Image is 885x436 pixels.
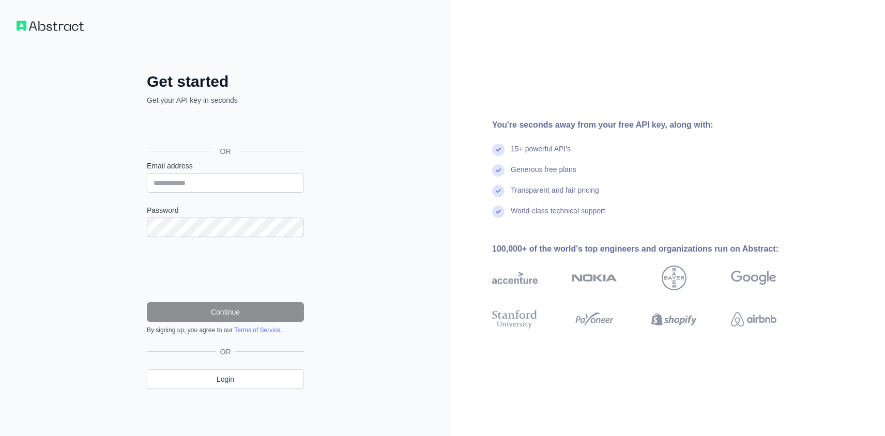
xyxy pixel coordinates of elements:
iframe: reCAPTCHA [147,250,304,290]
h2: Get started [147,72,304,91]
img: check mark [492,185,505,197]
p: Get your API key in seconds [147,95,304,105]
a: Terms of Service [234,326,280,334]
img: accenture [492,266,538,290]
div: Generous free plans [511,164,576,185]
span: OR [216,347,235,357]
div: 100,000+ of the world's top engineers and organizations run on Abstract: [492,243,810,255]
label: Password [147,205,304,215]
div: 15+ powerful API's [511,144,571,164]
img: check mark [492,164,505,177]
div: World-class technical support [511,206,605,226]
img: payoneer [572,308,617,331]
img: bayer [662,266,686,290]
img: shopify [651,308,697,331]
img: nokia [572,266,617,290]
img: check mark [492,206,505,218]
img: Workflow [17,21,84,31]
div: You're seconds away from your free API key, along with: [492,119,810,131]
img: check mark [492,144,505,156]
div: By signing up, you agree to our . [147,326,304,334]
img: airbnb [731,308,776,331]
img: google [731,266,776,290]
a: Login [147,369,304,389]
label: Email address [147,161,304,171]
span: OR [212,146,239,157]
iframe: Sign in with Google Button [142,117,307,139]
button: Continue [147,302,304,322]
div: Transparent and fair pricing [511,185,599,206]
img: stanford university [492,308,538,331]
